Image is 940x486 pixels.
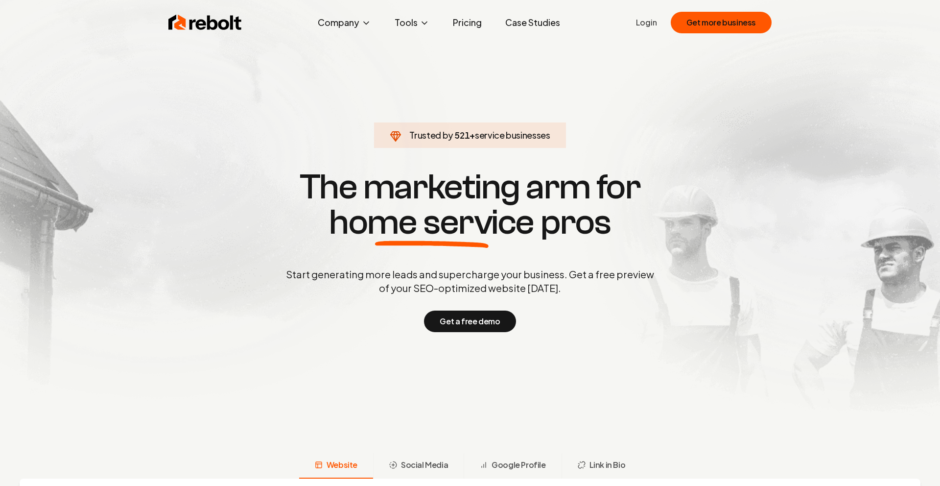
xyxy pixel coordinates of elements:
[299,453,373,479] button: Website
[401,459,448,471] span: Social Media
[424,311,516,332] button: Get a free demo
[492,459,545,471] span: Google Profile
[329,205,534,240] span: home service
[373,453,464,479] button: Social Media
[464,453,561,479] button: Google Profile
[284,267,656,295] p: Start generating more leads and supercharge your business. Get a free preview of your SEO-optimiz...
[409,129,453,141] span: Trusted by
[497,13,568,32] a: Case Studies
[636,17,657,28] a: Login
[387,13,437,32] button: Tools
[671,12,772,33] button: Get more business
[470,129,475,141] span: +
[327,459,357,471] span: Website
[589,459,626,471] span: Link in Bio
[310,13,379,32] button: Company
[454,128,470,142] span: 521
[235,170,705,240] h1: The marketing arm for pros
[168,13,242,32] img: Rebolt Logo
[475,129,550,141] span: service businesses
[445,13,490,32] a: Pricing
[562,453,641,479] button: Link in Bio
